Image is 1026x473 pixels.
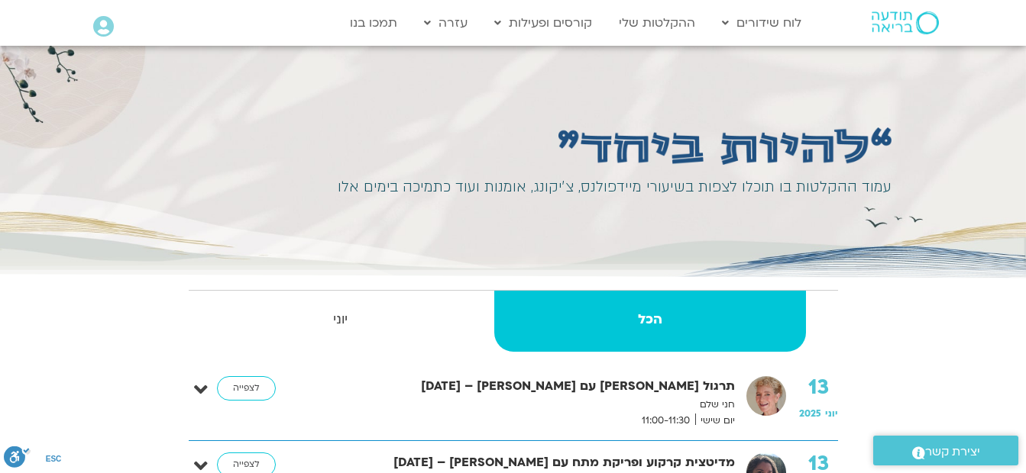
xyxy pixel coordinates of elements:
a: עזרה [416,8,475,37]
span: יוני [825,407,838,420]
a: קורסים ופעילות [487,8,600,37]
span: 2025 [799,407,821,420]
strong: תרגול [PERSON_NAME] עם [PERSON_NAME] – [DATE] [334,376,735,397]
div: עמוד ההקלטות בו תוכלו לצפות בשיעורי מיידפולנס, צ׳יקונג, אומנות ועוד כתמיכה בימים אלו​ [324,175,892,200]
a: יוני [190,291,492,352]
a: לוח שידורים [714,8,809,37]
strong: מדיטצית קרקוע ופריקת מתח עם [PERSON_NAME] – [DATE] [334,452,735,473]
img: תודעה בריאה [872,11,939,34]
span: 11:00-11:30 [636,413,695,429]
a: לצפייה [217,376,276,401]
strong: הכל [494,308,806,331]
p: חני שלם [334,397,735,413]
a: הכל [494,291,806,352]
strong: 13 [799,376,838,399]
strong: יוני [190,308,492,331]
a: תמכו בנו [342,8,405,37]
span: יום שישי [695,413,735,429]
a: יצירת קשר [873,436,1018,465]
span: יצירת קשר [925,442,980,462]
a: ההקלטות שלי [611,8,703,37]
